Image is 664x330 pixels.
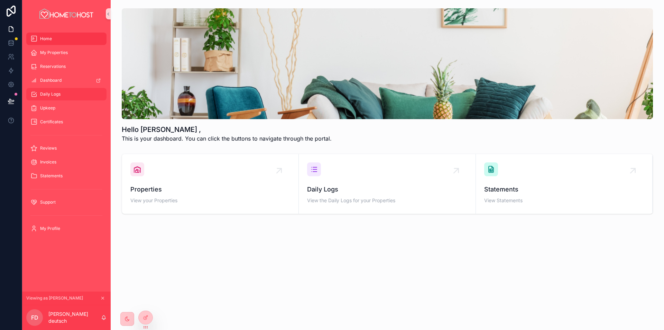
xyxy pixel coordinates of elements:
[122,134,332,143] span: This is your dashboard. You can click the buttons to navigate through the portal.
[307,185,467,194] span: Daily Logs
[26,196,107,208] a: Support
[40,91,61,97] span: Daily Logs
[307,197,467,204] span: View the Daily Logs for your Properties
[26,33,107,45] a: Home
[299,154,476,214] a: Daily LogsView the Daily Logs for your Properties
[26,295,83,301] span: Viewing as [PERSON_NAME]
[26,156,107,168] a: Invoices
[22,28,111,244] div: scrollable content
[476,154,653,214] a: StatementsView Statements
[26,116,107,128] a: Certificates
[48,311,101,324] p: [PERSON_NAME] deutsch
[484,197,644,204] span: View Statements
[40,78,62,83] span: Dashboard
[484,185,644,194] span: Statements
[40,50,68,55] span: My Properties
[40,36,52,42] span: Home
[26,102,107,114] a: Upkeep
[26,222,107,235] a: My Profile
[40,64,66,69] span: Reservations
[40,199,56,205] span: Support
[26,74,107,87] a: Dashboard
[130,185,290,194] span: Properties
[122,125,332,134] h1: Hello [PERSON_NAME] ,
[26,60,107,73] a: Reservations
[40,173,63,179] span: Statements
[31,313,38,322] span: Fd
[40,119,63,125] span: Certificates
[38,8,94,19] img: App logo
[130,197,290,204] span: View your Properties
[122,154,299,214] a: PropertiesView your Properties
[40,105,55,111] span: Upkeep
[26,46,107,59] a: My Properties
[40,226,60,231] span: My Profile
[26,142,107,154] a: Reviews
[40,145,57,151] span: Reviews
[26,88,107,100] a: Daily Logs
[40,159,56,165] span: Invoices
[26,170,107,182] a: Statements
